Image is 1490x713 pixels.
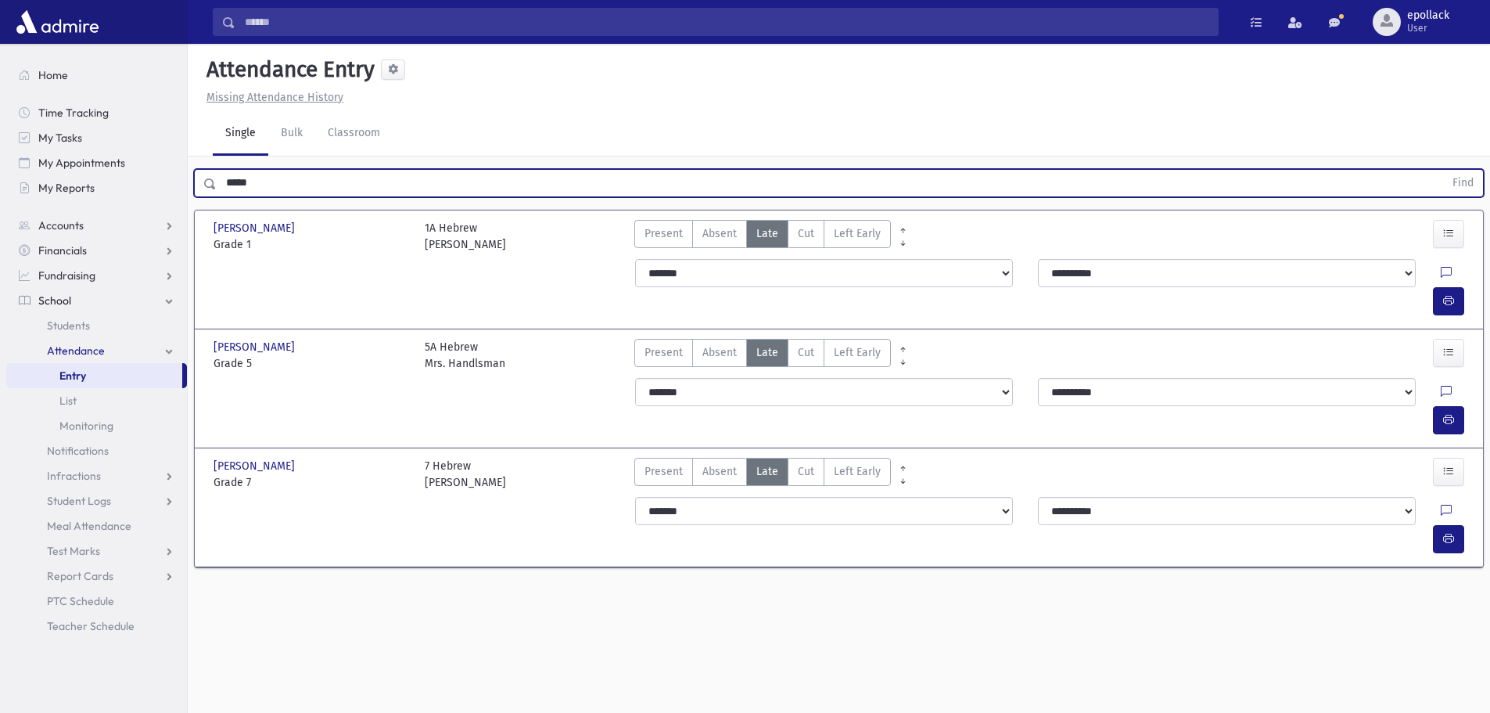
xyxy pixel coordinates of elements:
[702,225,737,242] span: Absent
[798,344,814,361] span: Cut
[425,220,506,253] div: 1A Hebrew [PERSON_NAME]
[38,106,109,120] span: Time Tracking
[702,463,737,480] span: Absent
[6,488,187,513] a: Student Logs
[38,68,68,82] span: Home
[47,594,114,608] span: PTC Schedule
[47,619,135,633] span: Teacher Schedule
[38,218,84,232] span: Accounts
[6,175,187,200] a: My Reports
[214,355,409,372] span: Grade 5
[213,112,268,156] a: Single
[6,100,187,125] a: Time Tracking
[644,463,683,480] span: Present
[6,438,187,463] a: Notifications
[59,394,77,408] span: List
[6,413,187,438] a: Monitoring
[268,112,315,156] a: Bulk
[214,236,409,253] span: Grade 1
[6,388,187,413] a: List
[214,220,298,236] span: [PERSON_NAME]
[834,225,881,242] span: Left Early
[38,243,87,257] span: Financials
[798,463,814,480] span: Cut
[6,338,187,363] a: Attendance
[47,569,113,583] span: Report Cards
[6,614,187,639] a: Teacher Schedule
[6,63,187,88] a: Home
[47,519,131,533] span: Meal Attendance
[634,220,891,253] div: AttTypes
[206,91,343,104] u: Missing Attendance History
[214,458,298,474] span: [PERSON_NAME]
[38,268,95,283] span: Fundraising
[6,213,187,238] a: Accounts
[315,112,393,156] a: Classroom
[6,538,187,564] a: Test Marks
[6,125,187,150] a: My Tasks
[1443,170,1483,196] button: Find
[6,363,182,388] a: Entry
[200,56,375,83] h5: Attendance Entry
[214,474,409,491] span: Grade 7
[38,293,71,308] span: School
[47,469,101,483] span: Infractions
[38,156,125,170] span: My Appointments
[47,319,90,333] span: Students
[644,344,683,361] span: Present
[834,344,881,361] span: Left Early
[425,458,506,491] div: 7 Hebrew [PERSON_NAME]
[1407,22,1449,34] span: User
[235,8,1218,36] input: Search
[47,344,105,358] span: Attendance
[6,313,187,338] a: Students
[47,494,111,508] span: Student Logs
[6,238,187,263] a: Financials
[47,544,100,558] span: Test Marks
[834,463,881,480] span: Left Early
[702,344,737,361] span: Absent
[200,91,343,104] a: Missing Attendance History
[38,131,82,145] span: My Tasks
[59,369,86,383] span: Entry
[756,344,778,361] span: Late
[6,589,187,614] a: PTC Schedule
[756,225,778,242] span: Late
[59,419,113,433] span: Monitoring
[6,463,187,488] a: Infractions
[634,458,891,491] div: AttTypes
[425,339,505,372] div: 5A Hebrew Mrs. Handlsman
[644,225,683,242] span: Present
[214,339,298,355] span: [PERSON_NAME]
[6,564,187,589] a: Report Cards
[1407,9,1449,22] span: epollack
[47,444,109,458] span: Notifications
[6,263,187,288] a: Fundraising
[38,181,95,195] span: My Reports
[6,513,187,538] a: Meal Attendance
[798,225,814,242] span: Cut
[13,6,102,38] img: AdmirePro
[634,339,891,372] div: AttTypes
[6,288,187,313] a: School
[6,150,187,175] a: My Appointments
[756,463,778,480] span: Late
